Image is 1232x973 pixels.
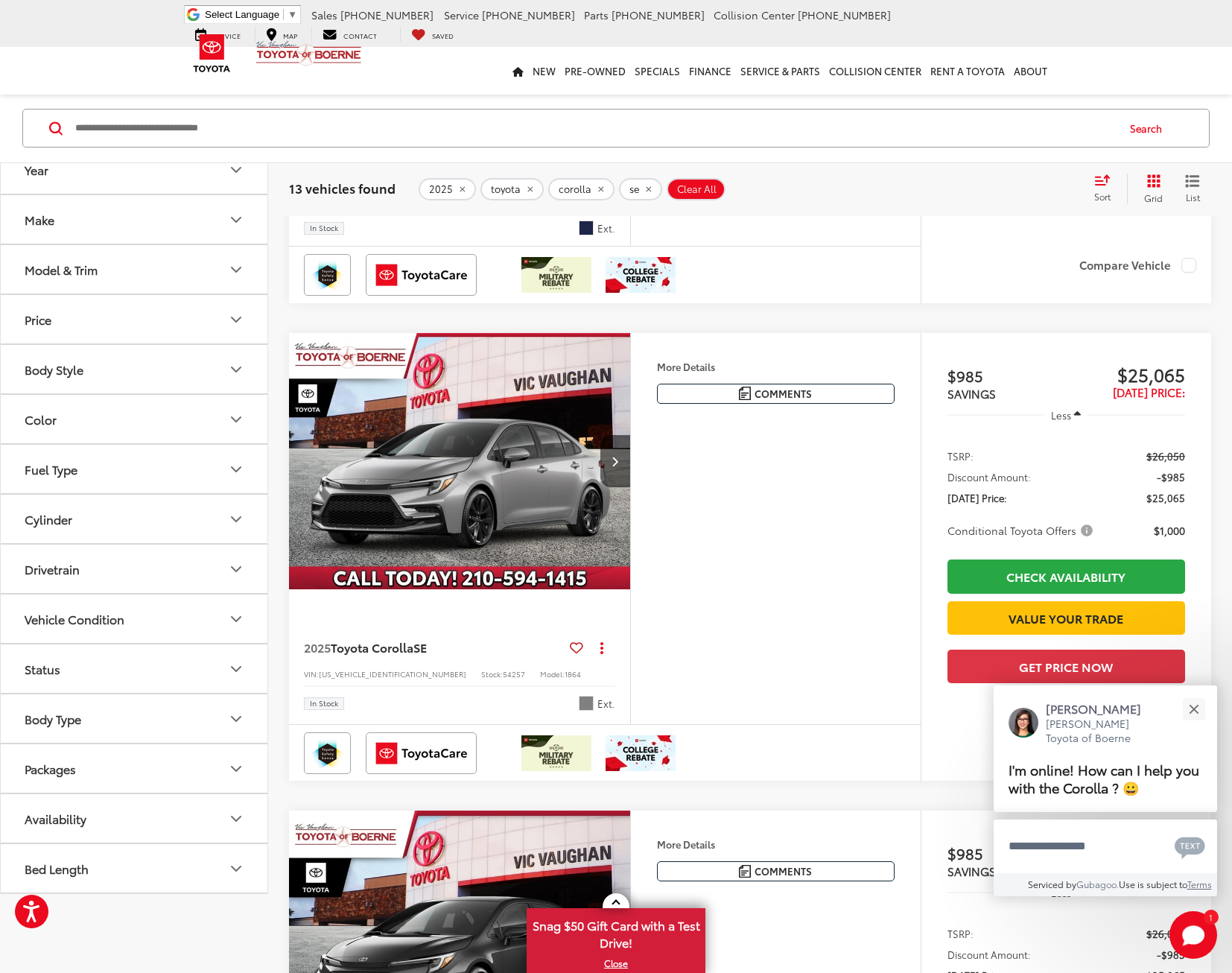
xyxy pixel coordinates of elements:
a: Service [184,27,252,42]
a: Value Your Trade [947,601,1185,635]
form: Search by Make, Model, or Keyword [74,111,1116,147]
span: 1864 [565,668,581,679]
a: New [528,47,560,95]
div: Body Type [25,712,81,726]
span: Discount Amount: [947,469,1031,484]
button: Comments [657,861,895,881]
a: Specials [630,47,685,95]
span: corolla [559,183,591,195]
span: $1,000 [1154,523,1185,538]
button: Toggle Chat Window [1169,911,1217,959]
svg: Start Chat [1169,911,1217,959]
button: Bed LengthBed Length [1,845,269,893]
div: Drivetrain [25,562,80,577]
button: Chat with SMS [1170,829,1210,863]
span: Saved [432,31,454,40]
button: Fuel TypeFuel Type [1,446,269,494]
div: Color [25,413,57,427]
div: Price [227,311,245,329]
img: Toyota [184,29,240,77]
span: 1 [1209,913,1213,920]
button: remove corolla [548,178,615,200]
button: MakeMake [1,196,269,244]
span: [PHONE_NUMBER] [798,7,891,22]
span: SAVINGS [947,863,996,879]
span: In Stock [310,700,338,707]
span: 2025 [429,183,453,195]
span: Blueprint [579,221,594,235]
span: [DATE] Price: [1113,384,1185,400]
span: Model: [540,668,565,679]
a: 2025 Toyota Corolla SE FWD2025 Toyota Corolla SE FWD2025 Toyota Corolla SE FWD2025 Toyota Corolla... [288,333,632,589]
button: AvailabilityAvailability [1,795,269,843]
span: Select Language [205,9,279,20]
span: VIN: [304,668,319,679]
button: Vehicle ConditionVehicle Condition [1,595,269,644]
span: 54257 [503,668,525,679]
img: Vic Vaughan Toyota of Boerne [255,40,362,66]
img: Comments [739,865,751,878]
div: Fuel Type [25,463,77,477]
span: $985 [947,842,1067,864]
div: Fuel Type [227,460,245,478]
button: Search [1116,110,1184,148]
span: Snag $50 Gift Card with a Test Drive! [528,910,704,955]
div: Price [25,313,51,327]
button: Next image [600,435,630,487]
span: Ext. [597,697,615,711]
span: Sort [1094,191,1111,203]
a: Gubagoo. [1076,878,1119,890]
img: ToyotaCare Vic Vaughan Toyota of Boerne Boerne TX [369,257,474,293]
img: /static/brand-toyota/National_Assets/toyota-military-rebate.jpeg?height=48 [521,257,591,293]
button: PackagesPackages [1,745,269,793]
div: Status [227,660,245,678]
div: Vehicle Condition [227,610,245,628]
button: ColorColor [1,396,269,444]
img: /static/brand-toyota/National_Assets/toyota-military-rebate.jpeg?height=48 [521,735,591,771]
button: remove toyota [480,178,544,200]
span: Toyota Corolla [331,638,413,656]
img: ToyotaCare Vic Vaughan Toyota of Boerne Boerne TX [369,735,474,771]
span: Ext. [597,221,615,235]
span: TSRP: [947,926,974,941]
span: [PHONE_NUMBER] [340,7,434,22]
button: DrivetrainDrivetrain [1,545,269,594]
div: 2025 Toyota Corolla SE 0 [288,333,632,589]
span: [DATE] Price: [947,490,1007,505]
span: 13 vehicles found [289,180,396,197]
span: toyota [491,183,521,195]
span: 2025 [304,638,331,656]
div: Availability [25,812,86,826]
span: ▼ [288,9,297,20]
a: Finance [685,47,736,95]
span: Conditional Toyota Offers [947,523,1096,538]
p: [PERSON_NAME] Toyota of Boerne [1046,717,1156,746]
span: [PHONE_NUMBER] [482,7,575,22]
div: Make [25,213,54,227]
a: About [1009,47,1052,95]
button: Close [1178,693,1210,725]
textarea: Type your message [994,820,1217,873]
div: Model & Trim [227,261,245,279]
a: Select Language​ [205,9,297,20]
div: Body Style [25,363,83,377]
span: TSRP: [947,449,974,463]
button: remove 2025 [419,178,476,200]
button: StatusStatus [1,645,269,694]
button: Grid View [1127,174,1174,204]
svg: Text [1175,835,1205,859]
span: [PHONE_NUMBER] [612,7,705,22]
span: Collision Center [714,7,795,22]
a: Contact [311,27,388,42]
button: Get Price Now [947,650,1185,683]
button: Actions [589,634,615,660]
span: -$985 [1157,469,1185,484]
img: /static/brand-toyota/National_Assets/toyota-college-grad.jpeg?height=48 [606,257,676,293]
div: Status [25,662,60,676]
a: Map [255,27,308,42]
span: $26,050 [1146,449,1185,463]
span: SE [413,638,427,656]
span: Serviced by [1028,878,1076,890]
span: Comments [755,864,812,878]
span: Classic Silver Metallic [579,696,594,711]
